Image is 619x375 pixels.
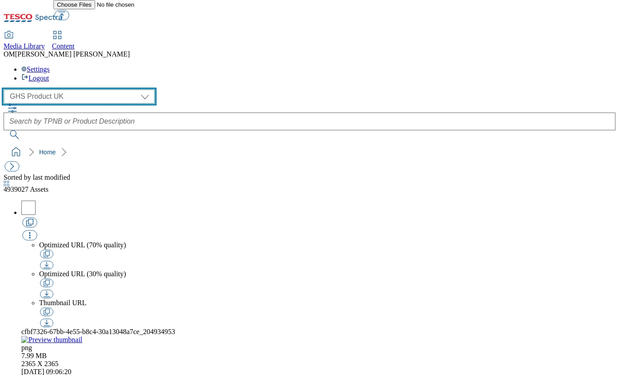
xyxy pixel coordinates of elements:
[4,185,30,193] span: 4939027
[9,145,23,159] a: home
[39,299,86,306] span: Thumbnail URL
[21,65,50,73] a: Settings
[21,352,47,359] span: Size
[4,144,615,161] nav: breadcrumb
[4,173,70,181] span: Sorted by last modified
[15,50,130,58] span: [PERSON_NAME] [PERSON_NAME]
[21,336,615,344] a: Preview thumbnail
[4,42,45,50] span: Media Library
[39,241,126,249] span: Optimized URL (70% quality)
[21,344,32,351] span: Type
[52,32,75,50] a: Content
[4,32,45,50] a: Media Library
[21,328,175,335] span: cfbf7326-67bb-4e55-b8c4-30a13048a7ce_204934953
[4,113,615,130] input: Search by TPNB or Product Description
[4,185,48,193] span: Assets
[21,360,59,367] span: Resolution
[21,74,49,82] a: Logout
[4,50,15,58] span: OM
[21,336,82,344] img: Preview thumbnail
[39,270,126,278] span: Optimized URL (30% quality)
[52,42,75,50] span: Content
[39,149,56,156] a: Home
